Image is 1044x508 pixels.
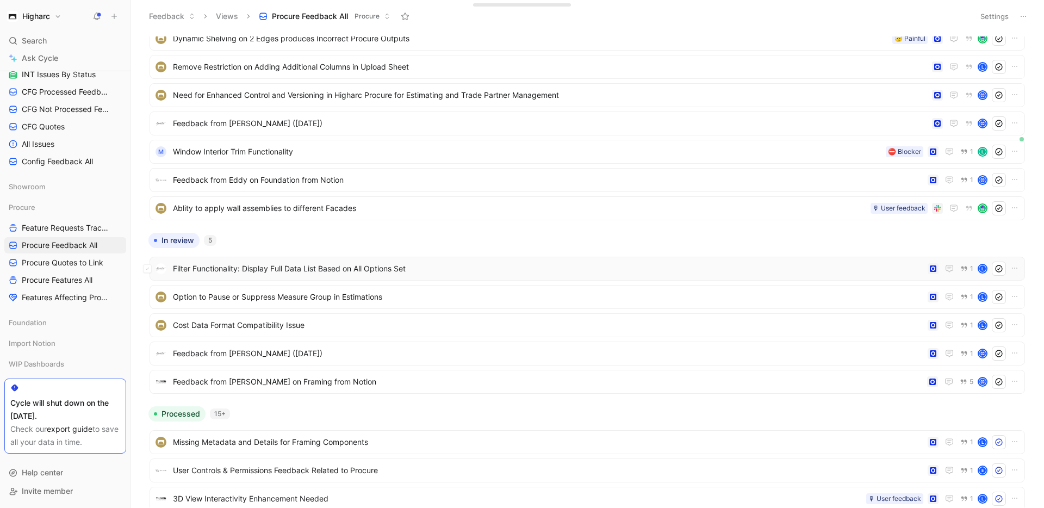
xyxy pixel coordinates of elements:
div: L [979,438,986,446]
div: WIP Dashboards [4,356,126,372]
span: CFG Quotes [22,121,65,132]
a: logoFeedback from Eddy on Foundation from Notion1avatar [150,168,1025,192]
button: 5 [958,376,975,388]
button: 1 [958,174,975,186]
button: Processed [148,406,206,422]
img: logo [156,437,166,448]
span: 1 [970,350,973,357]
div: 🎙 User feedback [868,493,921,504]
span: 1 [970,294,973,300]
img: logo [156,465,166,476]
span: Feedback from [PERSON_NAME] on Framing from Notion [173,375,923,388]
a: Ask Cycle [4,50,126,66]
span: Foundation [9,317,47,328]
span: Procure Feedback All [22,240,97,251]
img: logo [156,203,166,214]
img: logo [156,320,166,331]
div: ⛔️ Blocker [888,146,921,157]
a: logoFeedback from [PERSON_NAME] on Framing from Notion5avatar [150,370,1025,394]
img: avatar [979,91,986,99]
div: Help center [4,464,126,481]
span: Invite member [22,486,73,495]
img: avatar [979,35,986,42]
span: All Issues [22,139,54,150]
a: logoMissing Metadata and Details for Framing Components1L [150,430,1025,454]
span: Feedback from [PERSON_NAME] ([DATE]) [173,117,928,130]
a: Procure Feedback All [4,237,126,253]
span: Cost Data Format Compatibility Issue [173,319,923,332]
div: Procure [4,199,126,215]
span: Search [22,34,47,47]
div: ProcureFeature Requests TrackerProcure Feedback AllProcure Quotes to LinkProcure Features AllFeat... [4,199,126,306]
img: logo [156,376,166,387]
span: Feedback from Eddy on Foundation from Notion [173,174,923,187]
button: Views [211,8,243,24]
span: Help center [22,468,63,477]
div: Cycle will shut down on the [DATE]. [10,397,120,423]
img: logo [156,118,166,129]
img: logo [156,61,166,72]
span: WIP Dashboards [9,358,64,369]
img: logo [156,33,166,44]
span: Features Affecting Procure [22,292,111,303]
span: Procure Quotes to Link [22,257,103,268]
span: CFG Not Processed Feedback [22,104,113,115]
div: 🤕 Painful [894,33,925,44]
img: avatar [979,350,986,357]
div: ConfigCFG Small FeaturesCFG Roadmap ProjectsINT Issues By StatusCFG Processed FeedbackCFG Not Pro... [4,11,126,170]
div: 5 [204,235,216,246]
div: L [979,148,986,156]
span: Need for Enhanced Control and Versioning in Higharc Procure for Estimating and Trade Partner Mana... [173,89,928,102]
span: Feature Requests Tracker [22,222,111,233]
button: Feedback [144,8,200,24]
a: Feature Requests Tracker [4,220,126,236]
button: 1 [958,319,975,331]
div: In review5 [144,233,1030,398]
span: INT Issues By Status [22,69,96,80]
button: 1 [958,263,975,275]
span: User Controls & Permissions Feedback Related to Procure [173,464,923,477]
button: 1 [958,291,975,303]
span: Option to Pause or Suppress Measure Group in Estimations [173,290,923,303]
span: Feedback from [PERSON_NAME] ([DATE]) [173,347,923,360]
img: avatar [979,205,986,212]
a: logoDynamic Shelving on 2 Edges produces Incorrect Procure Outputs🤕 Painfulavatar [150,27,1025,51]
a: Procure Features All [4,272,126,288]
span: 1 [970,467,973,474]
button: 1 [958,436,975,448]
span: 1 [970,439,973,445]
a: logoFeedback from [PERSON_NAME] ([DATE])avatar [150,111,1025,135]
div: Check our to save all your data in time. [10,423,120,449]
a: Procure Quotes to Link [4,255,126,271]
div: 🎙 User feedback [873,203,925,214]
img: avatar [979,378,986,386]
span: 1 [970,177,973,183]
img: Higharc [7,11,18,22]
span: Remove Restriction on Adding Additional Columns in Upload Sheet [173,60,928,73]
span: 1 [970,322,973,329]
img: avatar [979,176,986,184]
span: Ablity to apply wall assemblies to different Facades [173,202,866,215]
img: logo [156,90,166,101]
div: L [979,63,986,71]
span: 3D View Interactivity Enhancement Needed [173,492,862,505]
span: Import Notion [9,338,55,349]
img: logo [156,348,166,359]
a: Features Affecting Procure [4,289,126,306]
div: 15+ [210,408,230,419]
a: logoAblity to apply wall assemblies to different Facades🎙 User feedbackavatar [150,196,1025,220]
div: M [156,146,166,157]
div: WIP Dashboards [4,356,126,375]
button: In review [148,233,200,248]
a: CFG Not Processed Feedback [4,101,126,117]
img: logo [156,263,166,274]
div: Foundation [4,314,126,331]
span: Window Interior Trim Functionality [173,145,881,158]
span: Procure Features All [22,275,92,286]
div: Foundation [4,314,126,334]
button: 1 [958,493,975,505]
div: L [979,495,986,503]
a: logoUser Controls & Permissions Feedback Related to Procure1E [150,459,1025,482]
a: Config Feedback All [4,153,126,170]
a: INT Issues By Status [4,66,126,83]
